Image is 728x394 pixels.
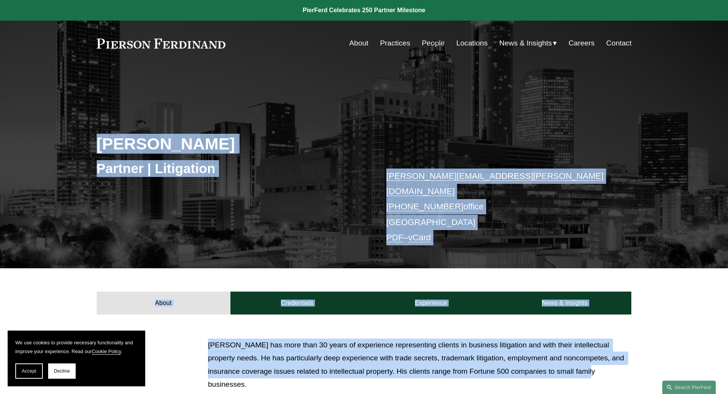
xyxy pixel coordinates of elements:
[498,292,631,315] a: News & Insights
[208,339,631,391] p: [PERSON_NAME] has more than 30 years of experience representing clients in business litigation an...
[48,363,76,379] button: Decline
[422,36,445,50] a: People
[97,160,364,177] h3: Partner | Litigation
[54,368,70,374] span: Decline
[22,368,36,374] span: Accept
[662,381,716,394] a: Search this site
[386,233,404,242] a: PDF
[349,36,368,50] a: About
[386,169,609,246] p: office [GEOGRAPHIC_DATA] –
[8,331,145,386] section: Cookie banner
[499,36,557,50] a: folder dropdown
[380,36,410,50] a: Practices
[499,37,552,50] span: News & Insights
[230,292,364,315] a: Credentials
[364,292,498,315] a: Experience
[408,233,431,242] a: vCard
[15,338,138,356] p: We use cookies to provide necessary functionality and improve your experience. Read our .
[97,292,230,315] a: About
[456,36,488,50] a: Locations
[386,202,464,211] a: [PHONE_NUMBER]
[569,36,595,50] a: Careers
[606,36,631,50] a: Contact
[92,349,121,354] a: Cookie Policy
[97,134,364,154] h2: [PERSON_NAME]
[15,363,43,379] button: Accept
[386,171,604,196] a: [PERSON_NAME][EMAIL_ADDRESS][PERSON_NAME][DOMAIN_NAME]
